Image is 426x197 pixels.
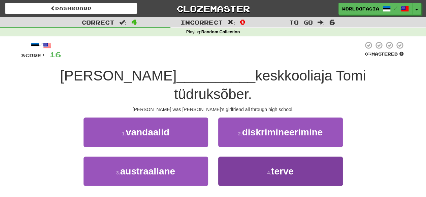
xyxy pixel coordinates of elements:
[50,50,61,59] span: 16
[119,20,127,25] span: :
[271,166,294,176] span: terve
[84,118,208,147] button: 1.vandaalid
[122,131,126,136] small: 1 .
[147,3,279,14] a: Clozemaster
[116,170,120,175] small: 3 .
[218,118,343,147] button: 2.diskrimineerimine
[174,68,366,102] span: keskkooliaja Tomi tüdruksõber.
[201,30,240,34] strong: Random Collection
[289,19,313,26] span: To go
[81,19,114,26] span: Correct
[218,157,343,186] button: 4.terve
[131,18,137,26] span: 4
[120,166,175,176] span: austraallane
[21,53,45,58] span: Score:
[242,127,323,137] span: diskrimineerimine
[267,170,271,175] small: 4 .
[317,20,325,25] span: :
[240,18,245,26] span: 0
[60,68,176,84] span: [PERSON_NAME]
[5,3,137,14] a: Dashboard
[363,51,405,57] div: Mastered
[21,106,405,113] div: [PERSON_NAME] was [PERSON_NAME]'s girlfriend all through high school.
[176,68,255,84] span: __________
[126,127,169,137] span: vandaalid
[365,51,371,57] span: 0 %
[342,6,379,12] span: worldofasia
[329,18,335,26] span: 6
[394,5,397,10] span: /
[238,131,242,136] small: 2 .
[338,3,413,15] a: worldofasia /
[84,157,208,186] button: 3.austraallane
[21,41,61,50] div: /
[181,19,223,26] span: Incorrect
[228,20,235,25] span: :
